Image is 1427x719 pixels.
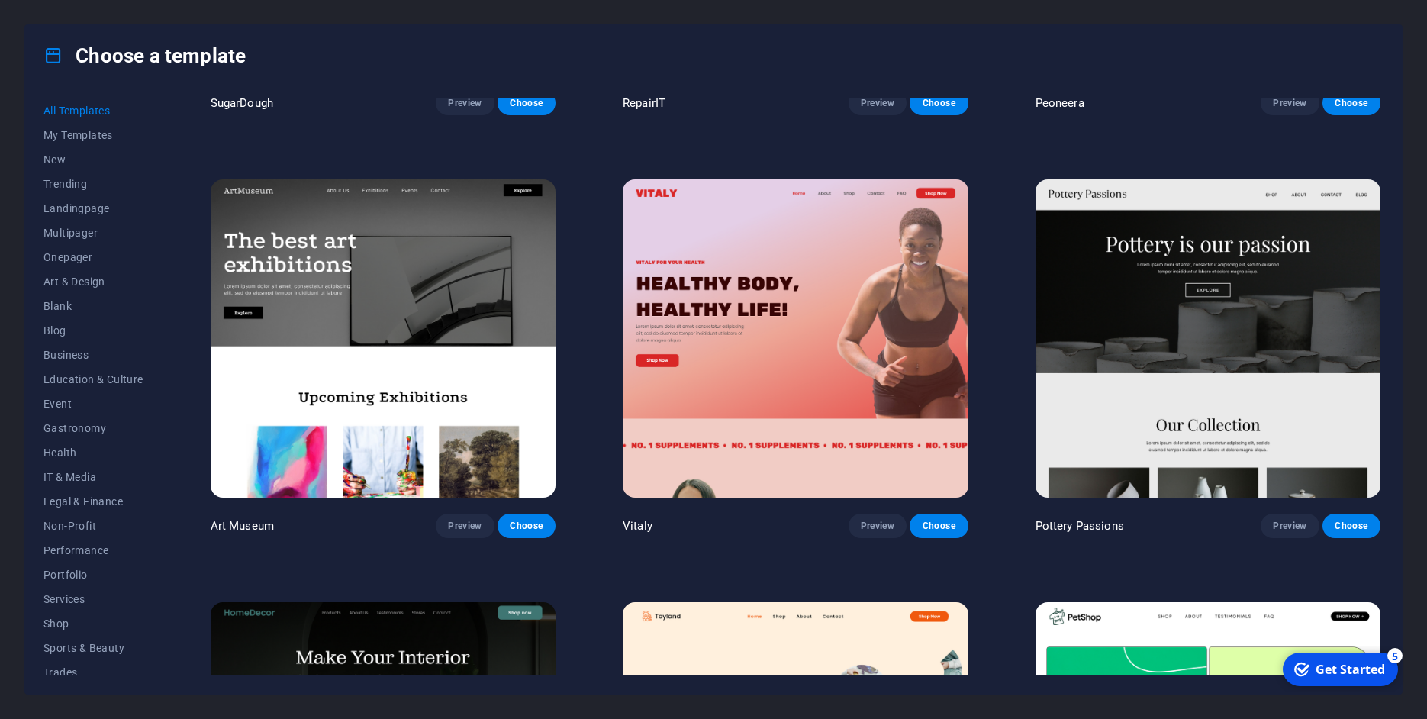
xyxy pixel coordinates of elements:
[861,97,894,109] span: Preview
[1036,179,1380,498] img: Pottery Passions
[211,518,274,534] p: Art Museum
[43,587,143,611] button: Services
[922,97,955,109] span: Choose
[43,105,143,117] span: All Templates
[43,569,143,581] span: Portfolio
[43,276,143,288] span: Art & Design
[43,514,143,538] button: Non-Profit
[43,98,143,123] button: All Templates
[43,495,143,508] span: Legal & Finance
[43,447,143,459] span: Health
[43,221,143,245] button: Multipager
[1322,514,1380,538] button: Choose
[43,324,143,337] span: Blog
[43,367,143,392] button: Education & Culture
[43,44,246,68] h4: Choose a template
[1335,520,1368,532] span: Choose
[43,172,143,196] button: Trending
[43,520,143,532] span: Non-Profit
[43,300,143,312] span: Blank
[510,97,543,109] span: Choose
[849,91,907,115] button: Preview
[1261,514,1319,538] button: Preview
[1335,97,1368,109] span: Choose
[41,15,111,31] div: Get Started
[448,97,482,109] span: Preview
[211,179,556,498] img: Art Museum
[43,416,143,440] button: Gastronomy
[43,269,143,294] button: Art & Design
[861,520,894,532] span: Preview
[43,129,143,141] span: My Templates
[43,392,143,416] button: Event
[43,544,143,556] span: Performance
[43,294,143,318] button: Blank
[43,611,143,636] button: Shop
[623,518,652,534] p: Vitaly
[8,6,124,40] div: Get Started 5 items remaining, 0% complete
[43,593,143,605] span: Services
[510,520,543,532] span: Choose
[43,227,143,239] span: Multipager
[43,489,143,514] button: Legal & Finance
[43,251,143,263] span: Onepager
[43,398,143,410] span: Event
[43,563,143,587] button: Portfolio
[43,660,143,685] button: Trades
[1036,518,1124,534] p: Pottery Passions
[448,520,482,532] span: Preview
[43,123,143,147] button: My Templates
[910,514,968,538] button: Choose
[43,642,143,654] span: Sports & Beauty
[43,666,143,679] span: Trades
[43,349,143,361] span: Business
[43,373,143,385] span: Education & Culture
[623,95,665,111] p: RepairIT
[43,318,143,343] button: Blog
[43,196,143,221] button: Landingpage
[498,514,556,538] button: Choose
[1273,97,1306,109] span: Preview
[43,422,143,434] span: Gastronomy
[43,178,143,190] span: Trending
[43,636,143,660] button: Sports & Beauty
[211,95,273,111] p: SugarDough
[43,153,143,166] span: New
[43,465,143,489] button: IT & Media
[1261,91,1319,115] button: Preview
[1273,520,1306,532] span: Preview
[43,245,143,269] button: Onepager
[43,440,143,465] button: Health
[849,514,907,538] button: Preview
[922,520,955,532] span: Choose
[623,179,968,498] img: Vitaly
[1036,95,1084,111] p: Peoneera
[910,91,968,115] button: Choose
[43,202,143,214] span: Landingpage
[43,471,143,483] span: IT & Media
[436,91,494,115] button: Preview
[113,2,128,17] div: 5
[43,538,143,563] button: Performance
[498,91,556,115] button: Choose
[43,343,143,367] button: Business
[43,147,143,172] button: New
[1322,91,1380,115] button: Choose
[43,617,143,630] span: Shop
[436,514,494,538] button: Preview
